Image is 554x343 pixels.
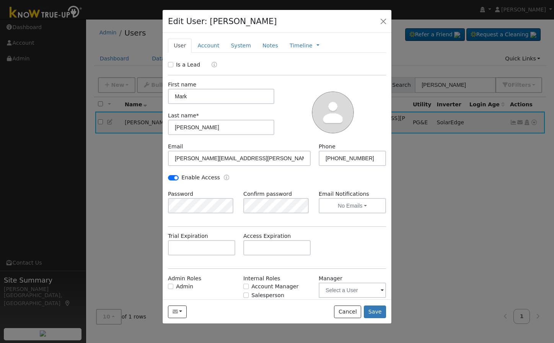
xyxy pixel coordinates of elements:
[243,284,249,289] input: Account Manager
[225,39,257,53] a: System
[168,190,193,198] label: Password
[319,143,336,151] label: Phone
[251,291,284,299] label: Salesperson
[168,15,277,28] h4: Edit User: [PERSON_NAME]
[257,39,284,53] a: Notes
[251,283,298,291] label: Account Manager
[192,39,225,53] a: Account
[168,143,183,151] label: Email
[243,293,249,298] input: Salesperson
[168,284,173,289] input: Admin
[168,81,196,89] label: First name
[176,283,193,291] label: Admin
[181,174,220,182] label: Enable Access
[168,112,199,120] label: Last name
[243,275,280,283] label: Internal Roles
[168,306,187,319] button: mark.fulvio@bluecrestinc.com
[168,232,208,240] label: Trial Expiration
[196,112,199,119] span: Required
[243,190,292,198] label: Confirm password
[168,275,201,283] label: Admin Roles
[243,232,291,240] label: Access Expiration
[224,174,229,182] a: Enable Access
[168,39,192,53] a: User
[319,275,342,283] label: Manager
[176,61,200,69] label: Is a Lead
[364,306,386,319] button: Save
[334,306,361,319] button: Cancel
[319,283,386,298] input: Select a User
[290,42,313,50] a: Timeline
[319,198,386,213] button: No Emails
[206,61,217,70] a: Lead
[168,62,173,67] input: Is a Lead
[319,190,386,198] label: Email Notifications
